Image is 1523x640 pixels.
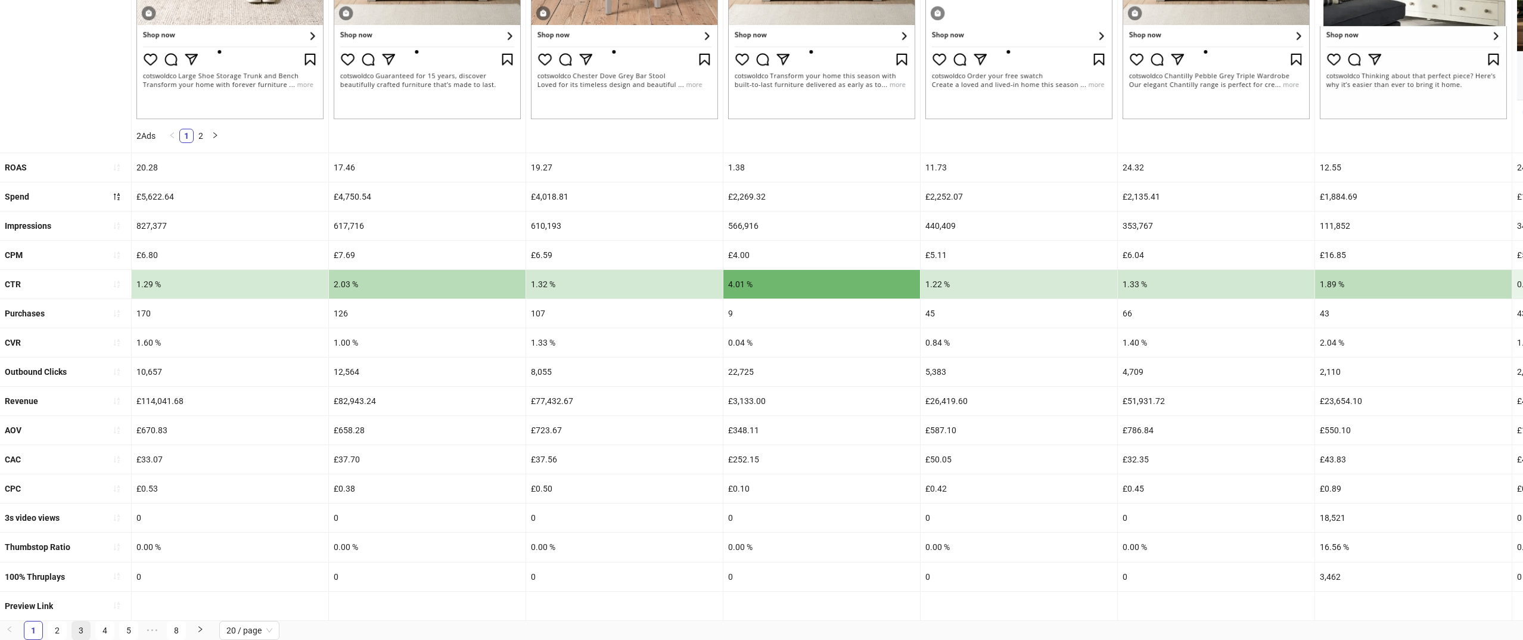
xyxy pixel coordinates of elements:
div: 20.28 [132,153,328,182]
div: 43 [1315,299,1512,328]
div: 1.33 % [526,328,723,357]
div: 1.22 % [921,270,1117,299]
div: £26,419.60 [921,387,1117,415]
div: 18,521 [1315,504,1512,532]
div: £16.85 [1315,241,1512,269]
div: 0 [132,563,328,591]
div: £43.83 [1315,445,1512,474]
div: 3,462 [1315,563,1512,591]
div: £5.11 [921,241,1117,269]
div: 1.00 % [329,328,526,357]
a: 5 [120,622,138,639]
div: 111,852 [1315,212,1512,240]
div: £5,622.64 [132,182,328,211]
span: right [212,132,219,139]
div: 10,657 [132,358,328,386]
b: Preview Link [5,601,53,611]
span: 2 Ads [136,131,156,141]
b: CVR [5,338,21,347]
div: 1.33 % [1118,270,1314,299]
div: 440,409 [921,212,1117,240]
div: 617,716 [329,212,526,240]
span: sort-ascending [113,280,121,288]
div: 0.00 % [1118,533,1314,561]
div: £77,432.67 [526,387,723,415]
span: sort-ascending [113,572,121,580]
b: Purchases [5,309,45,318]
a: 1 [180,129,193,142]
b: Revenue [5,396,38,406]
div: 0 [921,504,1117,532]
div: 16.56 % [1315,533,1512,561]
b: CPM [5,250,23,260]
div: 8,055 [526,358,723,386]
div: 19.27 [526,153,723,182]
a: 8 [167,622,185,639]
b: Impressions [5,221,51,231]
div: £6.04 [1118,241,1314,269]
div: 566,916 [723,212,920,240]
div: £7.69 [329,241,526,269]
b: ROAS [5,163,27,172]
div: £0.38 [329,474,526,503]
div: £33.07 [132,445,328,474]
div: £2,269.32 [723,182,920,211]
div: 1.89 % [1315,270,1512,299]
div: 0.00 % [526,533,723,561]
div: 24.32 [1118,153,1314,182]
li: 1 [24,621,43,640]
div: £0.53 [132,474,328,503]
b: Outbound Clicks [5,367,67,377]
div: 1.40 % [1118,328,1314,357]
div: £0.42 [921,474,1117,503]
li: 5 [119,621,138,640]
span: 20 / page [226,622,272,639]
b: Spend [5,192,29,201]
b: CAC [5,455,21,464]
div: £37.56 [526,445,723,474]
div: 0 [329,563,526,591]
div: 0 [723,504,920,532]
div: £670.83 [132,416,328,445]
div: 0.00 % [329,533,526,561]
div: 0 [329,504,526,532]
div: 2.04 % [1315,328,1512,357]
div: £0.50 [526,474,723,503]
li: 2 [48,621,67,640]
div: £3,133.00 [723,387,920,415]
span: sort-ascending [113,222,121,230]
a: 1 [24,622,42,639]
div: 66 [1118,299,1314,328]
span: sort-ascending [113,338,121,347]
div: £50.05 [921,445,1117,474]
div: 22,725 [723,358,920,386]
div: £2,252.07 [921,182,1117,211]
div: £550.10 [1315,416,1512,445]
div: 0 [526,563,723,591]
span: sort-ascending [113,514,121,522]
span: left [6,626,13,633]
div: 12.55 [1315,153,1512,182]
div: 9 [723,299,920,328]
li: Next Page [191,621,210,640]
div: 0.84 % [921,328,1117,357]
span: left [169,132,176,139]
div: £51,931.72 [1118,387,1314,415]
div: £32.35 [1118,445,1314,474]
div: 170 [132,299,328,328]
li: Next 5 Pages [143,621,162,640]
div: 0 [921,563,1117,591]
div: 12,564 [329,358,526,386]
span: sort-ascending [113,484,121,493]
div: £0.10 [723,474,920,503]
span: sort-descending [113,192,121,201]
a: 4 [96,622,114,639]
div: 11.73 [921,153,1117,182]
div: 0 [1118,504,1314,532]
div: 0.00 % [921,533,1117,561]
div: 0.00 % [132,533,328,561]
div: 107 [526,299,723,328]
b: 3s video views [5,513,60,523]
li: Next Page [208,129,222,143]
div: £82,943.24 [329,387,526,415]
